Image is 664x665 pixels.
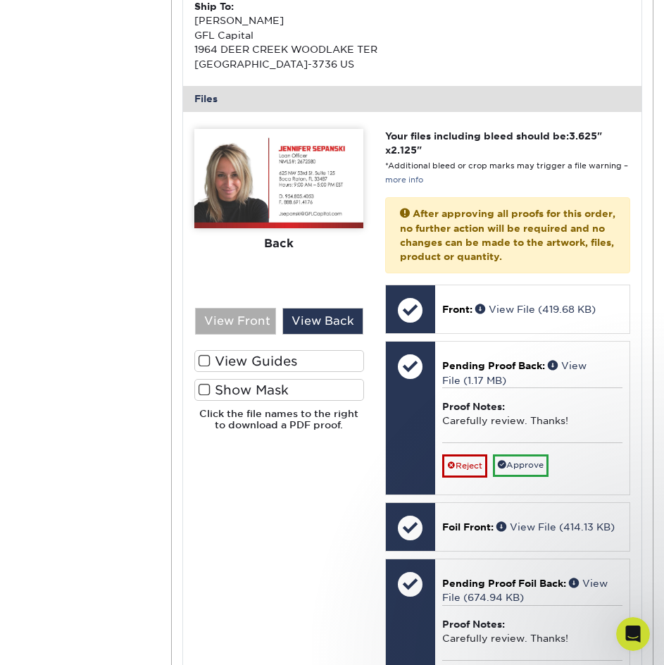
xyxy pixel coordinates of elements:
span: Pending Proof Foil Back: [442,578,566,589]
span: Front: [442,304,472,315]
span: 2.125 [391,144,417,156]
span: 3.625 [569,130,597,142]
div: Carefully review. Thanks! [442,387,622,442]
strong: Ship To: [194,1,234,12]
strong: Proof Notes: [442,619,505,630]
span: Foil Front: [442,521,494,533]
iframe: Intercom live chat [616,617,650,651]
a: View File (419.68 KB) [475,304,596,315]
a: View File (414.13 KB) [496,521,615,533]
small: *Additional bleed or crop marks may trigger a file warning – [385,161,628,185]
div: Carefully review. Thanks! [442,605,622,660]
strong: Your files including bleed should be: " x " [385,130,602,156]
strong: After approving all proofs for this order, no further action will be required and no changes can ... [400,208,615,262]
label: View Guides [194,350,363,372]
a: Approve [493,454,549,476]
strong: Proof Notes: [442,401,505,412]
div: Back [194,228,363,259]
div: View Front [195,308,275,335]
a: Reject [442,454,487,477]
a: View File (1.17 MB) [442,360,587,385]
h6: Click the file names to the right to download a PDF proof. [194,408,363,442]
div: View Back [282,308,363,335]
div: Files [183,86,641,111]
span: Pending Proof Back: [442,360,545,371]
label: Show Mask [194,379,363,401]
iframe: Google Customer Reviews [4,622,120,660]
a: more info [385,175,423,185]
